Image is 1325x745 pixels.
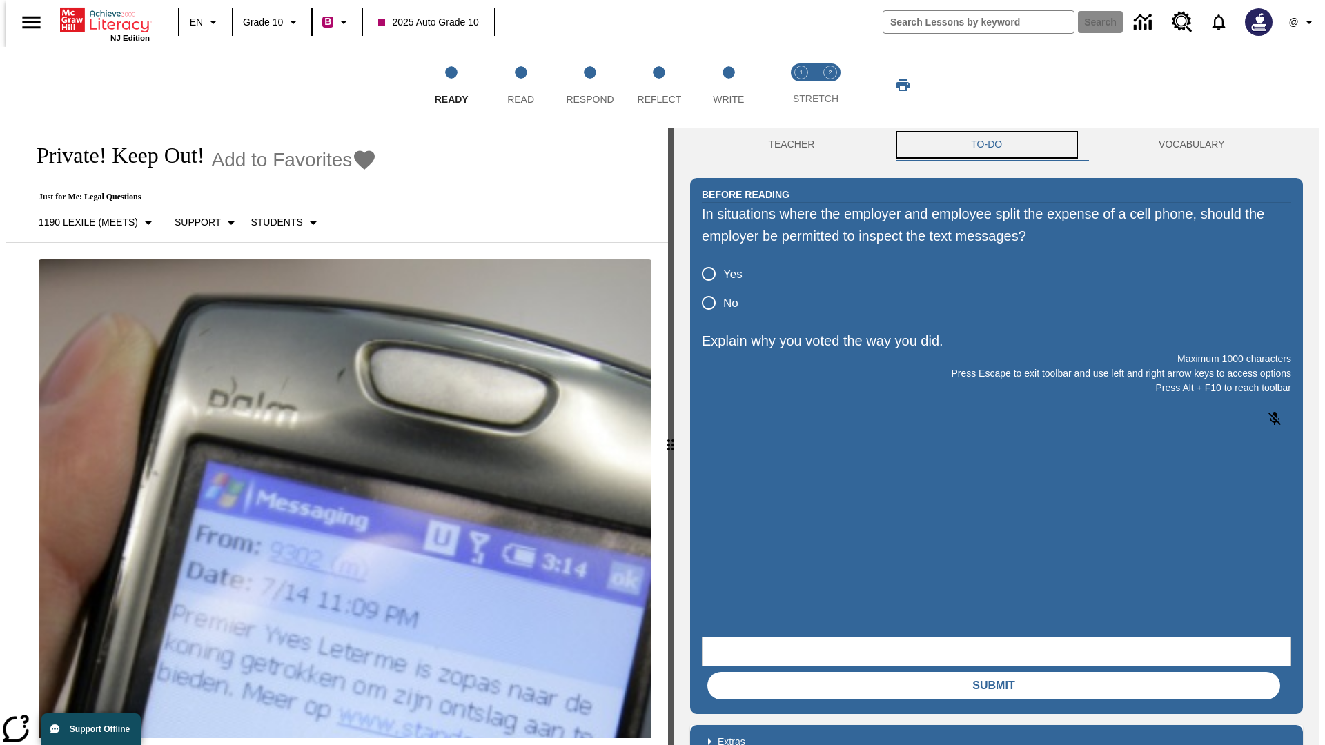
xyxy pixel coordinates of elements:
span: Respond [566,94,614,105]
text: 2 [828,69,832,76]
span: 2025 Auto Grade 10 [378,15,478,30]
span: Write [713,94,744,105]
span: @ [1288,15,1298,30]
button: Scaffolds, Support [169,210,245,235]
a: Notifications [1201,4,1237,40]
input: search field [883,11,1074,33]
img: Avatar [1245,8,1273,36]
button: Grade: Grade 10, Select a grade [237,10,307,34]
span: Ready [435,94,469,105]
button: Select a new avatar [1237,4,1281,40]
span: Yes [723,266,743,284]
button: Submit [707,672,1280,699]
button: TO-DO [893,128,1081,161]
button: Profile/Settings [1281,10,1325,34]
p: Students [251,215,302,230]
a: Data Center [1126,3,1164,41]
button: Respond step 3 of 5 [550,47,630,123]
div: Home [60,5,150,42]
button: Reflect step 4 of 5 [619,47,699,123]
a: Resource Center, Will open in new tab [1164,3,1201,41]
span: EN [190,15,203,30]
button: Language: EN, Select a language [184,10,228,34]
span: B [324,13,331,30]
span: Grade 10 [243,15,283,30]
button: Add to Favorites - Private! Keep Out! [211,148,377,172]
span: Add to Favorites [211,149,352,171]
span: No [723,295,738,312]
p: Press Escape to exit toolbar and use left and right arrow keys to access options [702,366,1291,381]
button: Stretch Read step 1 of 2 [781,47,821,123]
button: Stretch Respond step 2 of 2 [810,47,850,123]
button: Write step 5 of 5 [689,47,769,123]
text: 1 [799,69,803,76]
button: Teacher [690,128,893,161]
div: reading [6,128,668,738]
span: NJ Edition [110,34,150,42]
button: Boost Class color is violet red. Change class color [317,10,357,34]
div: poll [702,259,754,317]
h1: Private! Keep Out! [22,143,204,168]
p: 1190 Lexile (Meets) [39,215,138,230]
p: Maximum 1000 characters [702,352,1291,366]
span: Reflect [638,94,682,105]
button: Open side menu [11,2,52,43]
div: Press Enter or Spacebar and then press right and left arrow keys to move the slider [668,128,674,745]
div: In situations where the employer and employee split the expense of a cell phone, should the emplo... [702,203,1291,247]
p: Support [175,215,221,230]
body: Explain why you voted the way you did. Maximum 1000 characters Press Alt + F10 to reach toolbar P... [6,11,202,23]
span: STRETCH [793,93,838,104]
span: Read [507,94,534,105]
div: Instructional Panel Tabs [690,128,1303,161]
button: VOCABULARY [1081,128,1303,161]
button: Click to activate and allow voice recognition [1258,402,1291,435]
p: Explain why you voted the way you did. [702,330,1291,352]
p: Just for Me: Legal Questions [22,192,377,202]
p: Press Alt + F10 to reach toolbar [702,381,1291,395]
button: Print [881,72,925,97]
button: Read step 2 of 5 [480,47,560,123]
h2: Before Reading [702,187,789,202]
button: Select Lexile, 1190 Lexile (Meets) [33,210,162,235]
button: Select Student [245,210,326,235]
button: Ready step 1 of 5 [411,47,491,123]
button: Support Offline [41,713,141,745]
div: activity [674,128,1319,745]
span: Support Offline [70,724,130,734]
